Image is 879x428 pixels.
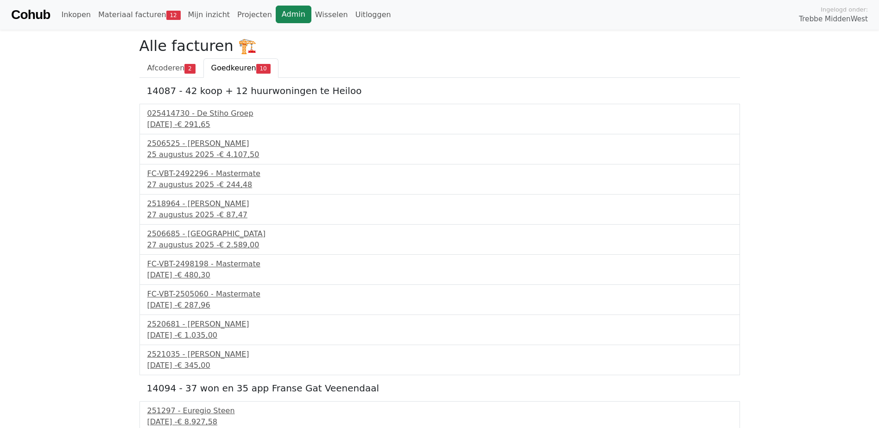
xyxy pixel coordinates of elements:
div: 2506685 - [GEOGRAPHIC_DATA] [147,228,732,239]
a: Afcoderen2 [139,58,203,78]
a: Cohub [11,4,50,26]
span: € 87,47 [219,210,247,219]
div: [DATE] - [147,119,732,130]
a: 2520681 - [PERSON_NAME][DATE] -€ 1.035,00 [147,319,732,341]
div: 2518964 - [PERSON_NAME] [147,198,732,209]
div: 025414730 - De Stiho Groep [147,108,732,119]
h5: 14094 - 37 won en 35 app Franse Gat Veenendaal [147,383,733,394]
a: 251297 - Euregio Steen[DATE] -€ 8.927,58 [147,405,732,428]
a: Projecten [234,6,276,24]
div: 2521035 - [PERSON_NAME] [147,349,732,360]
a: Wisselen [311,6,352,24]
a: 025414730 - De Stiho Groep[DATE] -€ 291,65 [147,108,732,130]
div: FC-VBT-2505060 - Mastermate [147,289,732,300]
div: 27 augustus 2025 - [147,239,732,251]
div: 2506525 - [PERSON_NAME] [147,138,732,149]
a: FC-VBT-2492296 - Mastermate27 augustus 2025 -€ 244,48 [147,168,732,190]
a: FC-VBT-2498198 - Mastermate[DATE] -€ 480,30 [147,258,732,281]
a: Goedkeuren10 [203,58,278,78]
span: Ingelogd onder: [821,5,868,14]
a: Uitloggen [352,6,395,24]
span: 2 [184,64,195,73]
span: € 2.589,00 [219,240,259,249]
span: Trebbe MiddenWest [799,14,868,25]
span: 12 [166,11,181,20]
div: 251297 - Euregio Steen [147,405,732,416]
a: FC-VBT-2505060 - Mastermate[DATE] -€ 287,96 [147,289,732,311]
span: € 4.107,50 [219,150,259,159]
span: 10 [256,64,271,73]
div: FC-VBT-2492296 - Mastermate [147,168,732,179]
div: [DATE] - [147,330,732,341]
span: € 345,00 [177,361,210,370]
a: 2506525 - [PERSON_NAME]25 augustus 2025 -€ 4.107,50 [147,138,732,160]
span: € 287,96 [177,301,210,309]
span: € 480,30 [177,271,210,279]
a: 2521035 - [PERSON_NAME][DATE] -€ 345,00 [147,349,732,371]
span: € 1.035,00 [177,331,217,340]
span: € 291,65 [177,120,210,129]
a: 2518964 - [PERSON_NAME]27 augustus 2025 -€ 87,47 [147,198,732,220]
h5: 14087 - 42 koop + 12 huurwoningen te Heiloo [147,85,733,96]
div: 27 augustus 2025 - [147,179,732,190]
span: Goedkeuren [211,63,256,72]
div: 2520681 - [PERSON_NAME] [147,319,732,330]
h2: Alle facturen 🏗️ [139,37,740,55]
a: Inkopen [57,6,94,24]
a: Materiaal facturen12 [95,6,184,24]
div: [DATE] - [147,416,732,428]
div: [DATE] - [147,360,732,371]
div: [DATE] - [147,300,732,311]
a: 2506685 - [GEOGRAPHIC_DATA]27 augustus 2025 -€ 2.589,00 [147,228,732,251]
div: 27 augustus 2025 - [147,209,732,220]
a: Admin [276,6,311,23]
div: FC-VBT-2498198 - Mastermate [147,258,732,270]
div: 25 augustus 2025 - [147,149,732,160]
a: Mijn inzicht [184,6,234,24]
div: [DATE] - [147,270,732,281]
span: € 244,48 [219,180,252,189]
span: Afcoderen [147,63,185,72]
span: € 8.927,58 [177,417,217,426]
